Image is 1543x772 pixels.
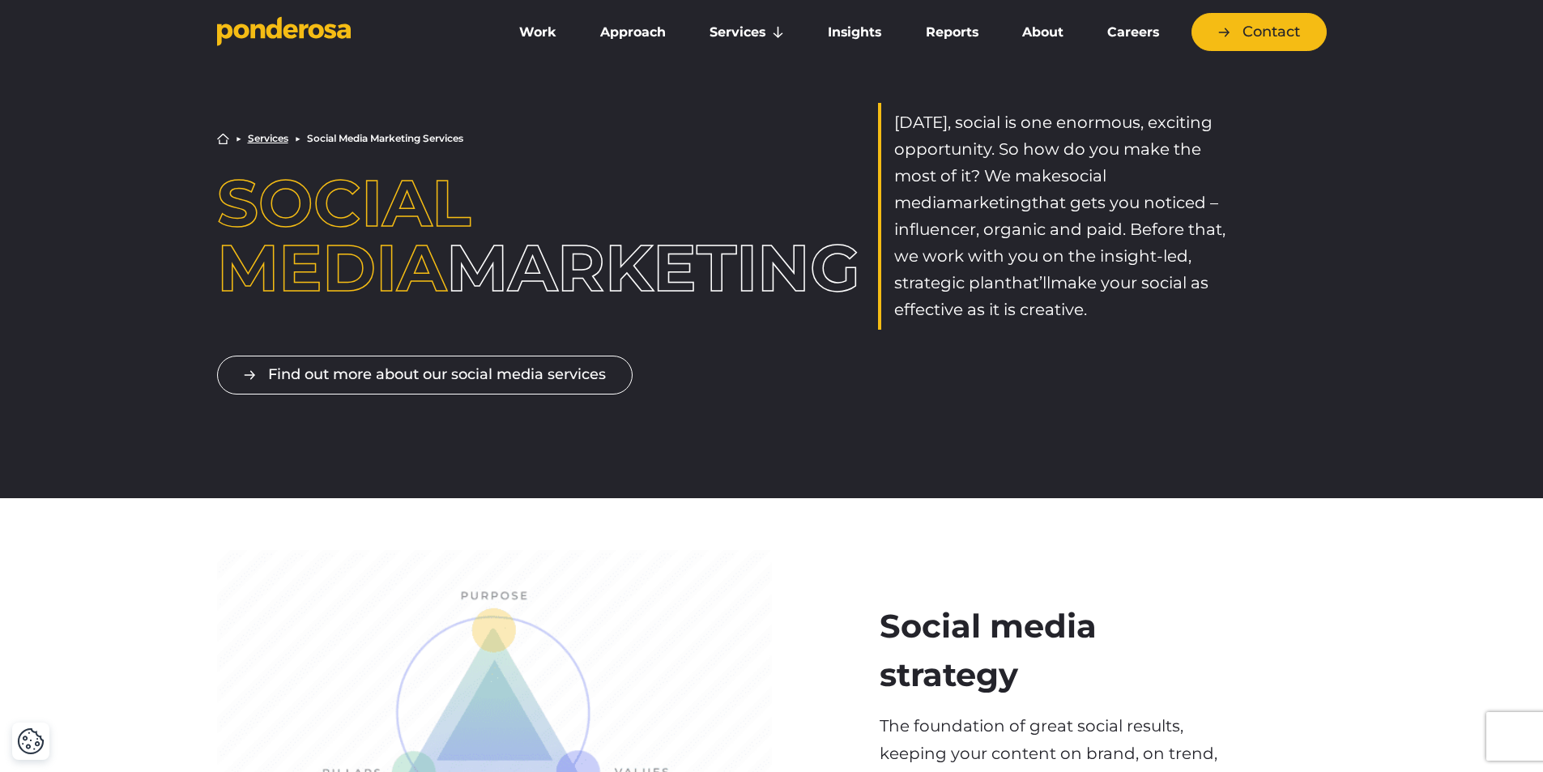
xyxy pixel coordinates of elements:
[217,16,476,49] a: Go to homepage
[1005,273,1051,292] span: that’ll
[582,15,684,49] a: Approach
[907,15,997,49] a: Reports
[217,164,471,307] span: Social Media
[1004,15,1082,49] a: About
[17,727,45,755] img: Revisit consent button
[1191,13,1327,51] a: Contact
[217,356,633,394] a: Find out more about our social media services
[295,134,301,143] li: ▶︎
[880,602,1218,699] h2: Social media strategy
[236,134,241,143] li: ▶︎
[894,113,1213,186] span: [DATE], social is one enormous, exciting opportunity. So how do you make the most of it? We make
[809,15,900,49] a: Insights
[307,134,463,143] li: Social Media Marketing Services
[691,15,803,49] a: Services
[946,193,1032,212] span: marketing
[217,171,665,301] h1: Marketing
[217,133,229,145] a: Home
[17,727,45,755] button: Cookie Settings
[894,273,1208,319] span: make your social as effective as it is creative.
[501,15,575,49] a: Work
[894,193,1225,292] span: that gets you noticed – influencer, organic and paid. Before that, we work with you on the insigh...
[248,134,288,143] a: Services
[1089,15,1178,49] a: Careers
